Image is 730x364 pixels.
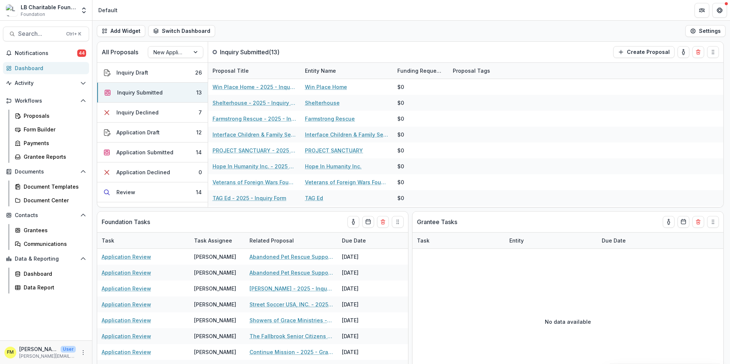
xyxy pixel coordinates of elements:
button: Switch Dashboard [148,25,215,37]
button: Inquiry Submitted13 [97,83,208,103]
div: [PERSON_NAME] [194,285,236,292]
a: TAG Ed - 2025 - Inquiry Form [213,194,286,202]
div: Proposal Tags [448,67,495,75]
div: [DATE] [337,249,393,265]
button: toggle-assigned-to-me [347,216,359,228]
div: Ctrl + K [65,30,83,38]
div: Review [116,188,135,196]
a: Abandoned Pet Rescue Support - 2025 - Grant Funding Request Requirements and Questionnaires [249,269,333,277]
a: [PERSON_NAME] - 2025 - Inquiry Form [249,285,333,292]
div: Entity [505,237,528,244]
div: Task [412,237,434,244]
div: Proposal Title [208,63,301,79]
div: $0 [397,162,404,170]
div: Dashboard [24,270,83,278]
a: Veterans of Foreign Wars Foundation [305,178,388,186]
div: 14 [196,148,202,156]
a: Communications [12,238,89,250]
div: Inquiry Draft [116,69,148,76]
div: $0 [397,131,404,138]
div: Related Proposal [245,233,337,248]
button: Add Widget [97,25,145,37]
button: Drag [392,216,404,228]
button: Drag [707,216,719,228]
div: Grantees [24,226,83,234]
a: Street Soccer USA, INC. - 2025 - Inquiry Form [249,301,333,308]
button: Open Contacts [3,209,89,221]
a: Data Report [12,281,89,293]
span: Data & Reporting [15,256,77,262]
a: Abandoned Pet Rescue Support - 2025 - Grant Funding Request Requirements and Questionnaires [249,253,333,261]
img: LB Charitable Foundation [6,4,18,16]
a: Interface Children & Family Services - 2025 - Inquiry Form [213,131,296,138]
a: Application Review [102,285,151,292]
div: Application Submitted [116,148,173,156]
button: Application Submitted14 [97,142,208,162]
span: Contacts [15,212,77,219]
button: Settings [685,25,726,37]
div: Application Declined [116,168,170,176]
p: Inquiry Submitted ( 13 ) [220,48,279,56]
a: Application Review [102,348,151,356]
button: Calendar [362,216,374,228]
a: Farmstrong Rescue - 2025 - Inquiry Form [213,115,296,123]
a: Application Review [102,332,151,340]
div: Related Proposal [245,237,298,244]
div: Funding Requested [393,63,448,79]
a: Proposals [12,110,89,122]
div: Proposals [24,112,83,120]
div: $0 [397,147,404,154]
button: Calendar [678,216,689,228]
button: Application Draft12 [97,123,208,142]
div: Due Date [597,237,630,244]
div: Funding Requested [393,67,448,75]
a: Shelterhouse [305,99,340,107]
a: Grantees [12,224,89,236]
div: Proposal Tags [448,63,541,79]
button: toggle-assigned-to-me [678,46,689,58]
div: Task Assignee [190,233,245,248]
a: Shelterhouse - 2025 - Inquiry Form [213,99,296,107]
div: Due Date [597,233,653,248]
a: Dashboard [12,268,89,280]
div: 0 [198,168,202,176]
span: Search... [18,30,62,37]
div: Entity [505,233,597,248]
a: TAG Ed [305,194,323,202]
div: Task [412,233,505,248]
p: All Proposals [102,48,138,56]
a: Hope In Humanity Inc. - 2025 - Inquiry Form [213,162,296,170]
div: 7 [198,109,202,116]
div: Payments [24,139,83,147]
a: Veterans of Foreign Wars Foundation - 2025 - Inquiry Form [213,178,296,186]
div: Entity Name [301,67,340,75]
div: [PERSON_NAME] [194,269,236,277]
a: The Fallbrook Senior Citizens Service Club - 2025 - Grant Funding Request Requirements and Questi... [249,332,333,340]
div: Task [97,233,190,248]
div: $0 [397,178,404,186]
a: PROJECT SANCTUARY - 2025 - Inquiry Form [213,147,296,154]
div: $0 [397,99,404,107]
div: $0 [397,115,404,123]
a: Application Review [102,316,151,324]
span: 44 [77,49,86,57]
div: [DATE] [337,344,393,360]
p: [PERSON_NAME] [19,345,58,353]
button: Delete card [377,216,389,228]
button: Get Help [712,3,727,18]
div: 26 [195,69,202,76]
div: Document Center [24,196,83,204]
div: 13 [196,89,202,96]
a: Interface Children & Family Services [305,131,388,138]
button: Open entity switcher [79,3,89,18]
p: Foundation Tasks [102,217,150,226]
div: Grantee Reports [24,153,83,161]
a: Showers of Grace Ministries - 2025 - Inquiry Form [249,316,333,324]
button: Open Documents [3,166,89,178]
div: Data Report [24,284,83,291]
button: toggle-assigned-to-me [663,216,675,228]
div: $0 [397,83,404,91]
div: Dashboard [15,64,83,72]
div: [DATE] [337,312,393,328]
